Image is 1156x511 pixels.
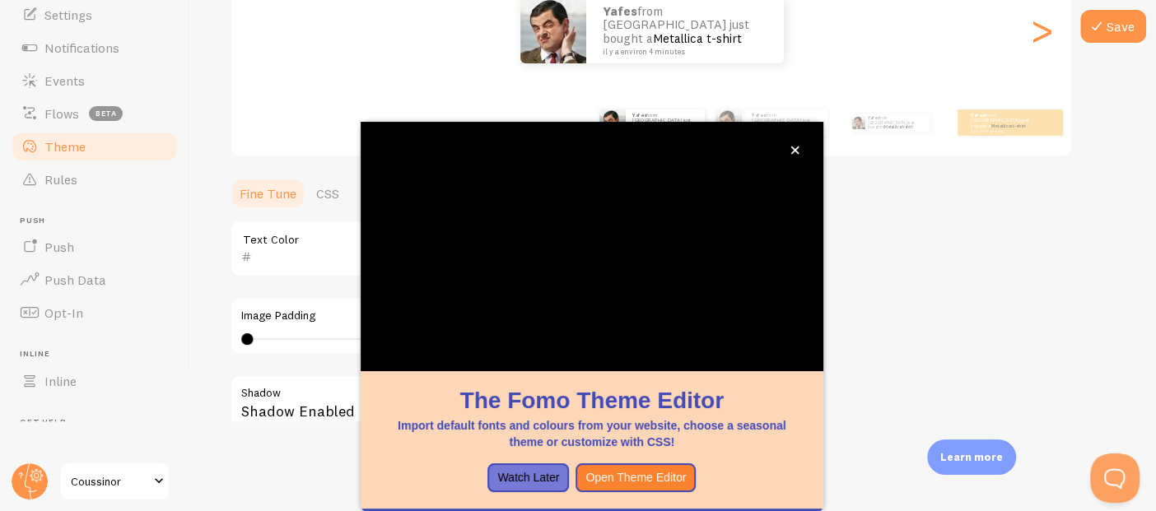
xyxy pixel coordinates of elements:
label: Image Padding [241,309,712,323]
a: CSS [306,177,349,210]
span: Events [44,72,85,89]
span: Get Help [20,417,179,428]
a: Metallica t-shirt [884,124,912,129]
p: Import default fonts and colours from your website, choose a seasonal theme or customize with CSS! [380,417,804,450]
div: Shadow Enabled [230,374,724,434]
span: Inline [44,373,77,389]
p: from [GEOGRAPHIC_DATA] just bought a [868,114,923,132]
img: Fomo [851,116,865,129]
span: Opt-In [44,304,83,321]
p: Learn more [940,449,1003,465]
span: Inline [20,349,179,360]
a: Metallica t-shirt [653,30,742,46]
a: Fine Tune [230,177,306,210]
strong: Yafes [752,112,766,118]
button: Save [1080,10,1146,43]
a: Theme [10,130,179,163]
span: Notifications [44,39,119,56]
img: Fomo [599,109,626,136]
button: Open Theme Editor [576,463,696,493]
small: il y a environ 4 minutes [971,129,1035,132]
a: Rules [10,163,179,196]
iframe: Help Scout Beacon - Open [1090,453,1140,503]
p: from [GEOGRAPHIC_DATA] just bought a [971,112,1037,132]
a: Metallica t-shirt [991,123,1026,129]
span: Flows [44,105,79,122]
div: Learn more [927,439,1016,475]
a: Inline [10,365,179,397]
a: Flows beta [10,97,179,130]
small: il y a environ 4 minutes [603,48,762,56]
img: Fomo [716,109,742,136]
p: from [GEOGRAPHIC_DATA] just bought a [603,5,767,56]
span: Rules [44,171,77,188]
button: Watch Later [487,463,569,493]
span: beta [89,106,123,121]
strong: Yafes [632,112,646,118]
span: Settings [44,7,92,23]
span: Push [20,216,179,226]
p: from [GEOGRAPHIC_DATA] just bought a [632,112,698,132]
a: Push [10,230,179,263]
button: close, [786,142,804,159]
p: from [GEOGRAPHIC_DATA] just bought a [752,112,821,132]
span: Theme [44,138,86,155]
strong: Yafes [868,115,879,120]
span: Push [44,239,74,255]
strong: Yafes [603,3,637,19]
a: Opt-In [10,296,179,329]
a: Push Data [10,263,179,296]
strong: Yafes [971,112,985,118]
span: Push Data [44,272,106,288]
a: Notifications [10,31,179,64]
a: Events [10,64,179,97]
h1: The Fomo Theme Editor [380,384,804,416]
